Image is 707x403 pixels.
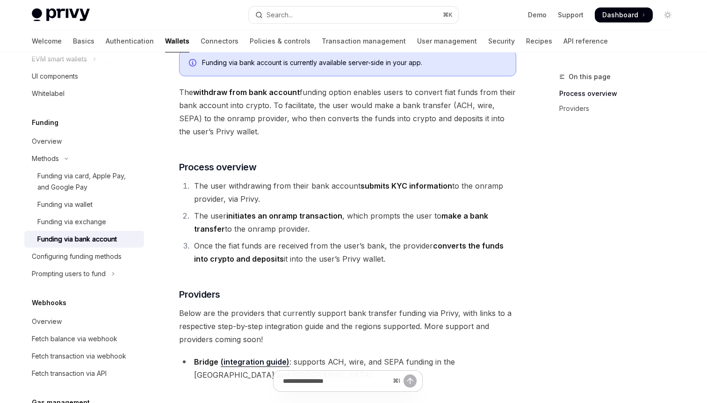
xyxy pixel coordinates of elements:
[569,71,611,82] span: On this page
[250,30,310,52] a: Policies & controls
[488,30,515,52] a: Security
[191,239,516,265] li: Once the fiat funds are received from the user’s bank, the provider it into the user’s Privy wallet.
[24,231,144,248] a: Funding via bank account
[179,307,516,346] span: Below are the providers that currently support bank transfer funding via Privy, with links to a r...
[24,85,144,102] a: Whitelabel
[24,150,144,167] button: Toggle Methods section
[201,30,238,52] a: Connectors
[24,248,144,265] a: Configuring funding methods
[24,348,144,365] a: Fetch transaction via webhook
[32,117,58,128] h5: Funding
[32,8,90,22] img: light logo
[595,7,653,22] a: Dashboard
[24,213,144,230] a: Funding via exchange
[32,333,117,344] div: Fetch balance via webhook
[417,30,477,52] a: User management
[226,211,342,220] strong: initiates an onramp transaction
[32,268,106,279] div: Prompting users to fund
[32,136,62,147] div: Overview
[559,101,683,116] a: Providers
[106,30,154,52] a: Authentication
[191,179,516,205] li: The user withdrawing from their bank account to the onramp provider, via Privy.
[24,133,144,150] a: Overview
[361,181,452,191] strong: submits KYC information
[24,265,144,282] button: Toggle Prompting users to fund section
[24,196,144,213] a: Funding via wallet
[283,371,389,391] input: Ask a question...
[24,168,144,196] a: Funding via card, Apple Pay, and Google Pay
[73,30,94,52] a: Basics
[558,10,584,20] a: Support
[24,330,144,347] a: Fetch balance via webhook
[202,58,506,68] div: Funding via bank account is currently available server-side in your app.
[660,7,675,22] button: Toggle dark mode
[165,30,189,52] a: Wallets
[32,368,107,379] div: Fetch transaction via API
[267,9,293,21] div: Search...
[32,251,122,262] div: Configuring funding methods
[179,288,220,301] span: Providers
[193,88,300,97] strong: withdraw from bank account
[24,313,144,330] a: Overview
[404,374,417,388] button: Send message
[37,234,117,245] div: Funding via bank account
[221,357,289,367] a: (integration guide)
[32,153,59,164] div: Methods
[24,365,144,382] a: Fetch transaction via API
[563,30,608,52] a: API reference
[179,86,516,138] span: The funding option enables users to convert fiat funds from their bank account into crypto. To fa...
[249,7,458,23] button: Open search
[194,357,218,366] strong: Bridge
[526,30,552,52] a: Recipes
[322,30,406,52] a: Transaction management
[559,86,683,101] a: Process overview
[32,71,78,82] div: UI components
[179,161,256,174] span: Process overview
[179,355,516,381] li: : supports ACH, wire, and SEPA funding in the [GEOGRAPHIC_DATA] and [GEOGRAPHIC_DATA].
[32,316,62,327] div: Overview
[32,351,126,362] div: Fetch transaction via webhook
[191,209,516,235] li: The user , which prompts the user to to the onramp provider.
[189,59,198,68] svg: Info
[32,297,66,308] h5: Webhooks
[37,199,93,210] div: Funding via wallet
[602,10,638,20] span: Dashboard
[528,10,547,20] a: Demo
[32,88,65,99] div: Whitelabel
[37,170,138,193] div: Funding via card, Apple Pay, and Google Pay
[443,11,453,19] span: ⌘ K
[32,30,62,52] a: Welcome
[24,68,144,85] a: UI components
[37,216,106,227] div: Funding via exchange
